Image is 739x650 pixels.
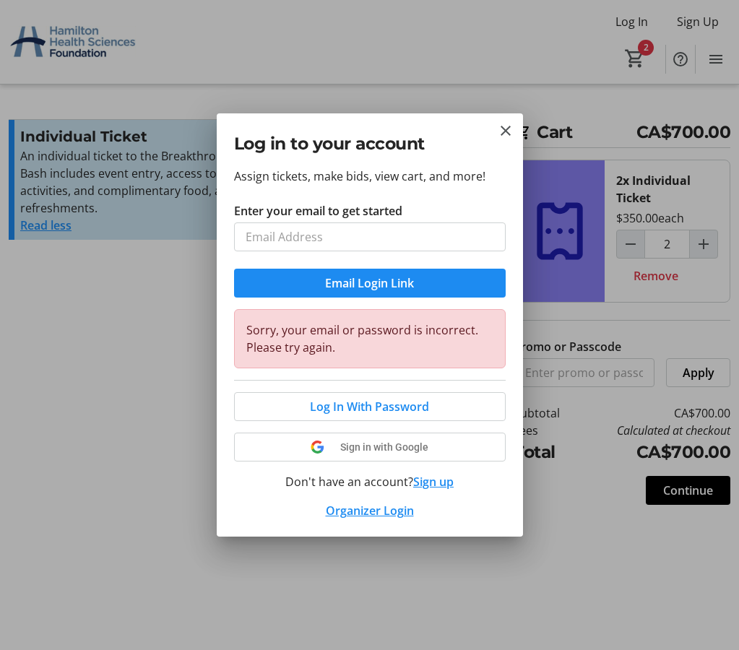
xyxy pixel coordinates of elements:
button: Log In With Password [234,392,506,421]
p: Assign tickets, make bids, view cart, and more! [234,168,506,185]
button: Sign up [413,473,454,490]
div: Don't have an account? [234,473,506,490]
span: Sign in with Google [340,441,428,453]
div: Sorry, your email or password is incorrect. Please try again. [234,309,506,368]
span: Email Login Link [325,274,414,292]
button: Sign in with Google [234,433,506,461]
button: Close [497,122,514,139]
a: Organizer Login [326,503,414,519]
label: Enter your email to get started [234,202,402,220]
button: Email Login Link [234,269,506,298]
input: Email Address [234,222,506,251]
h2: Log in to your account [234,131,506,156]
span: Log In With Password [310,398,429,415]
